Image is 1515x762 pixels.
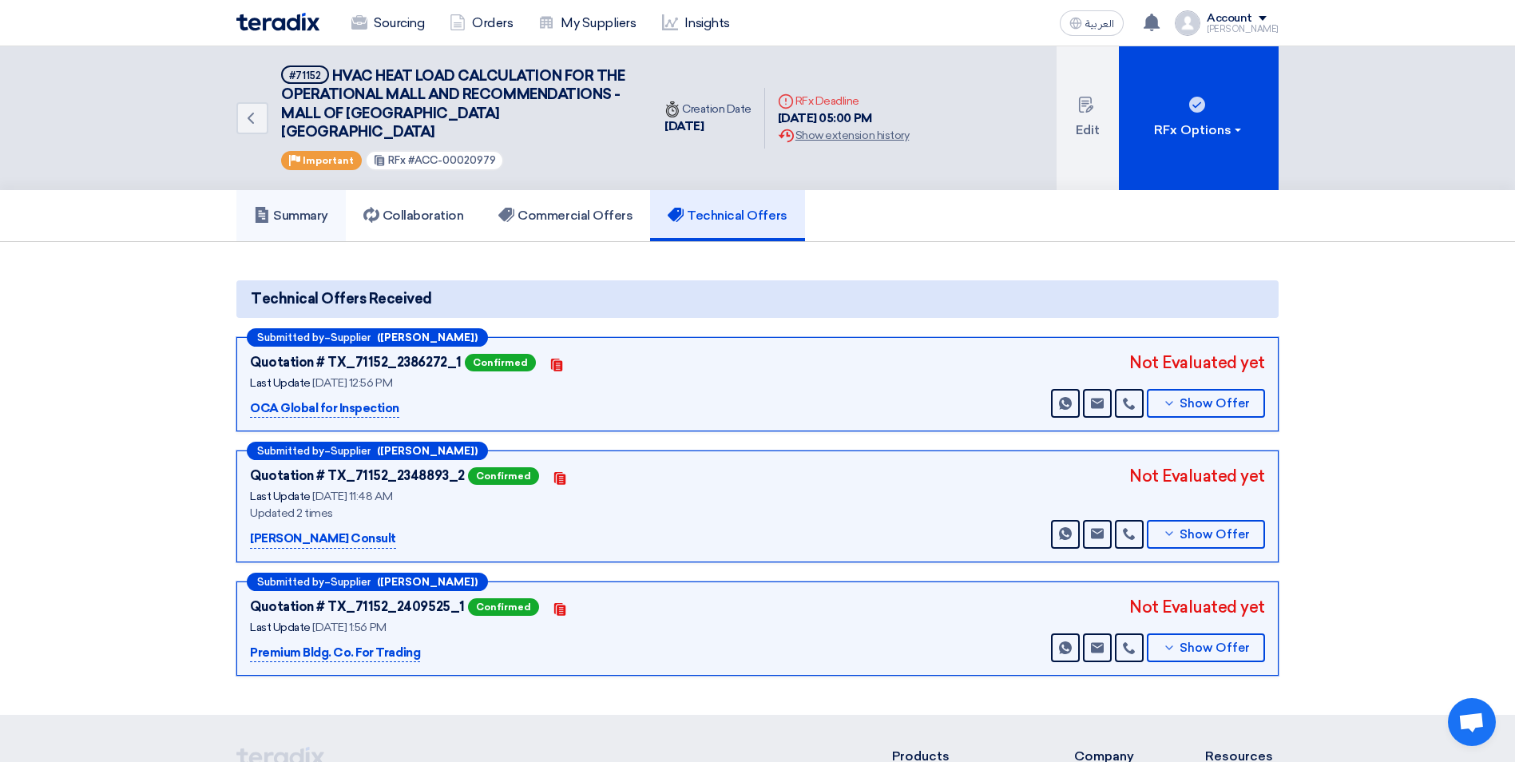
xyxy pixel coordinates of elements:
span: Supplier [331,446,371,456]
span: Submitted by [257,446,324,456]
a: Insights [649,6,743,41]
span: العربية [1085,18,1114,30]
div: [PERSON_NAME] [1207,25,1279,34]
span: [DATE] 12:56 PM [312,376,392,390]
span: Confirmed [468,467,539,485]
a: Technical Offers [650,190,804,241]
img: Teradix logo [236,13,319,31]
b: ([PERSON_NAME]) [377,332,478,343]
span: HVAC HEAT LOAD CALCULATION FOR THE OPERATIONAL MALL AND RECOMMENDATIONS - MALL OF [GEOGRAPHIC_DAT... [281,67,625,141]
span: Technical Offers Received [251,288,432,310]
b: ([PERSON_NAME]) [377,446,478,456]
img: profile_test.png [1175,10,1200,36]
div: Quotation # TX_71152_2409525_1 [250,597,465,617]
div: – [247,328,488,347]
span: [DATE] 11:48 AM [312,490,392,503]
div: Show extension history [778,127,909,144]
button: العربية [1060,10,1124,36]
b: ([PERSON_NAME]) [377,577,478,587]
div: Not Evaluated yet [1129,351,1265,375]
span: Last Update [250,621,311,634]
div: [DATE] [664,117,752,136]
a: My Suppliers [525,6,648,41]
h5: Summary [254,208,328,224]
button: RFx Options [1119,46,1279,190]
h5: HVAC HEAT LOAD CALCULATION FOR THE OPERATIONAL MALL AND RECOMMENDATIONS - MALL OF ARABIA JEDDAH [281,65,633,142]
p: [PERSON_NAME] Consult [250,530,396,549]
button: Show Offer [1147,389,1265,418]
div: Not Evaluated yet [1129,464,1265,488]
span: Confirmed [465,354,536,371]
button: Show Offer [1147,633,1265,662]
button: Show Offer [1147,520,1265,549]
a: Summary [236,190,346,241]
p: Premium Bldg. Co. For Trading [250,644,420,663]
div: [DATE] 05:00 PM [778,109,909,128]
a: Orders [437,6,525,41]
span: Last Update [250,490,311,503]
h5: Commercial Offers [498,208,633,224]
a: Sourcing [339,6,437,41]
div: RFx Options [1154,121,1244,140]
button: Edit [1057,46,1119,190]
p: OCA Global for Inspection [250,399,399,419]
a: Commercial Offers [481,190,650,241]
div: #71152 [289,70,321,81]
span: Supplier [331,577,371,587]
a: Collaboration [346,190,482,241]
div: – [247,573,488,591]
span: Show Offer [1180,398,1250,410]
span: Submitted by [257,332,324,343]
div: Quotation # TX_71152_2386272_1 [250,353,462,372]
span: Supplier [331,332,371,343]
span: Important [303,155,354,166]
div: – [247,442,488,460]
div: RFx Deadline [778,93,909,109]
span: Show Offer [1180,642,1250,654]
span: Submitted by [257,577,324,587]
h5: Technical Offers [668,208,787,224]
div: Quotation # TX_71152_2348893_2 [250,466,465,486]
span: [DATE] 1:56 PM [312,621,386,634]
div: Creation Date [664,101,752,117]
h5: Collaboration [363,208,464,224]
span: #ACC-00020979 [408,154,496,166]
div: Not Evaluated yet [1129,595,1265,619]
div: Account [1207,12,1252,26]
span: Show Offer [1180,529,1250,541]
span: Confirmed [468,598,539,616]
div: Open chat [1448,698,1496,746]
div: Updated 2 times [250,505,649,522]
span: Last Update [250,376,311,390]
span: RFx [388,154,406,166]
